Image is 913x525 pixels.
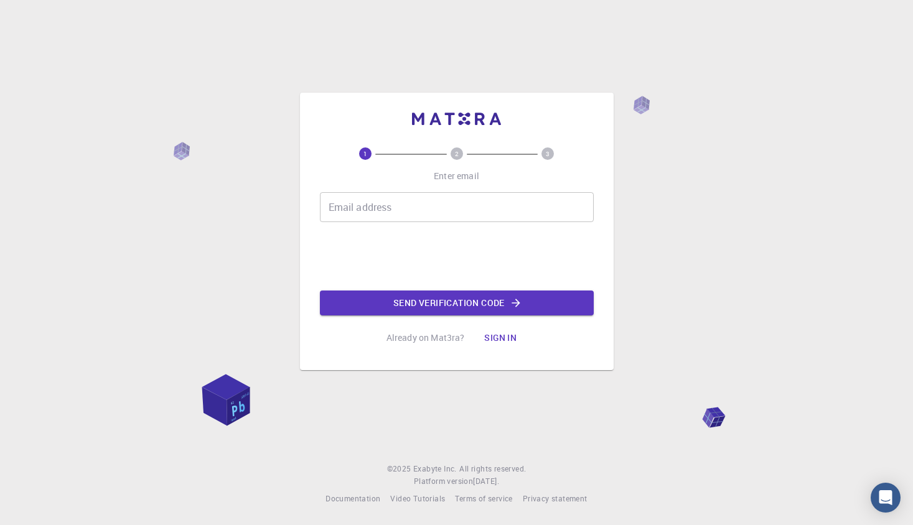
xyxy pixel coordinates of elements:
[523,493,588,503] span: Privacy statement
[455,493,512,503] span: Terms of service
[455,493,512,505] a: Terms of service
[325,493,380,505] a: Documentation
[387,463,413,475] span: © 2025
[434,170,479,182] p: Enter email
[414,475,473,488] span: Platform version
[459,463,526,475] span: All rights reserved.
[386,332,465,344] p: Already on Mat3ra?
[871,483,901,513] div: Open Intercom Messenger
[473,475,499,488] a: [DATE].
[413,463,457,475] a: Exabyte Inc.
[523,493,588,505] a: Privacy statement
[362,232,551,281] iframe: reCAPTCHA
[325,493,380,503] span: Documentation
[390,493,445,503] span: Video Tutorials
[320,290,594,315] button: Send verification code
[455,149,459,158] text: 2
[413,463,457,473] span: Exabyte Inc.
[474,325,527,350] button: Sign in
[546,149,550,158] text: 3
[363,149,367,158] text: 1
[390,493,445,505] a: Video Tutorials
[473,476,499,486] span: [DATE] .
